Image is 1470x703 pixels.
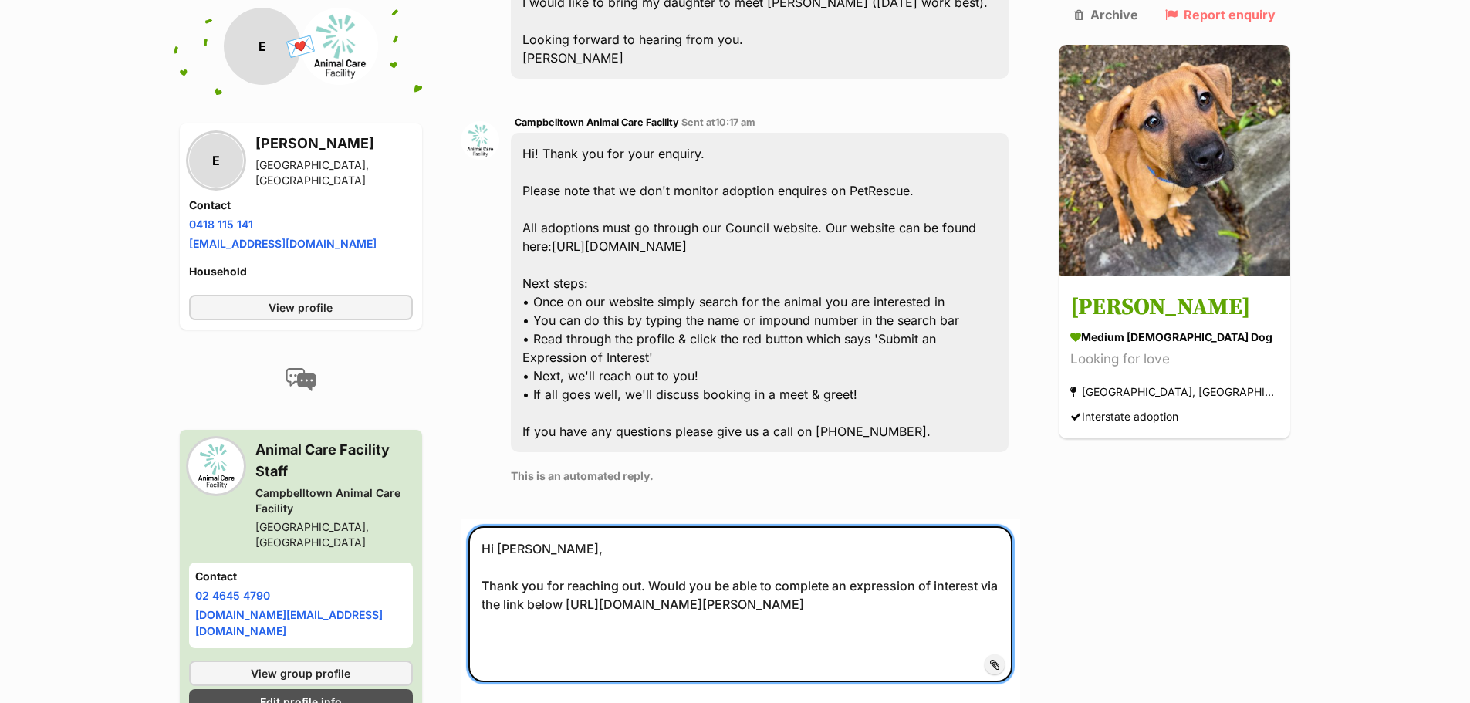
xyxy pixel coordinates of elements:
div: Campbelltown Animal Care Facility [255,485,413,516]
div: [GEOGRAPHIC_DATA], [GEOGRAPHIC_DATA] [255,157,413,188]
div: medium [DEMOGRAPHIC_DATA] Dog [1070,330,1279,346]
a: View profile [189,295,413,320]
div: Looking for love [1070,350,1279,370]
a: 0418 115 141 [189,218,253,231]
span: 10:17 am [715,117,755,128]
span: View profile [269,299,333,316]
h3: Animal Care Facility Staff [255,439,413,482]
div: [GEOGRAPHIC_DATA], [GEOGRAPHIC_DATA] [255,519,413,550]
a: 02 4645 4790 [195,589,270,602]
div: E [224,8,301,85]
h3: [PERSON_NAME] [1070,291,1279,326]
img: conversation-icon-4a6f8262b818ee0b60e3300018af0b2d0b884aa5de6e9bcb8d3d4eeb1a70a7c4.svg [286,368,316,391]
h3: [PERSON_NAME] [255,133,413,154]
img: Campbelltown Animal Care Facility profile pic [461,121,499,160]
div: [GEOGRAPHIC_DATA], [GEOGRAPHIC_DATA] [1070,382,1279,403]
a: [EMAIL_ADDRESS][DOMAIN_NAME] [189,237,377,250]
h4: Household [189,264,413,279]
a: Archive [1074,8,1138,22]
a: [URL][DOMAIN_NAME] [552,238,687,254]
span: View group profile [251,665,350,681]
span: Campbelltown Animal Care Facility [515,117,679,128]
span: Sent at [681,117,755,128]
h4: Contact [189,198,413,213]
img: Campbelltown Animal Care Facility profile pic [301,8,378,85]
img: Cady [1059,45,1290,276]
a: [DOMAIN_NAME][EMAIL_ADDRESS][DOMAIN_NAME] [195,608,383,637]
a: Report enquiry [1165,8,1276,22]
div: Hi! Thank you for your enquiry. Please note that we don't monitor adoption enquires on PetRescue.... [511,133,1009,452]
img: Campbelltown Animal Care Facility profile pic [189,439,243,493]
a: View group profile [189,661,413,686]
span: 💌 [283,30,318,63]
a: [PERSON_NAME] medium [DEMOGRAPHIC_DATA] Dog Looking for love [GEOGRAPHIC_DATA], [GEOGRAPHIC_DATA]... [1059,279,1290,439]
div: E [189,134,243,188]
p: This is an automated reply. [511,468,1009,484]
div: Interstate adoption [1070,407,1178,428]
h4: Contact [195,569,407,584]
